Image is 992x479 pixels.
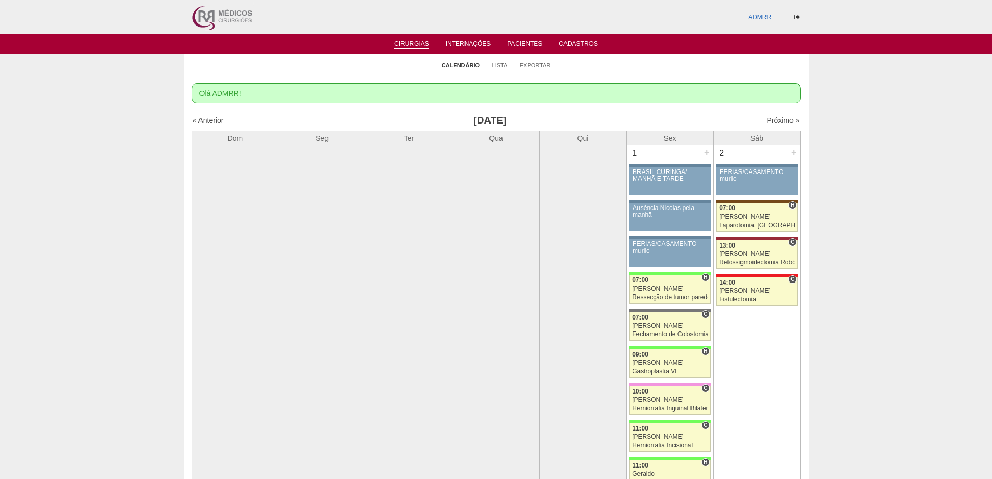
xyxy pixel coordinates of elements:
[629,203,710,231] a: Ausência Nicolas pela manhã
[632,314,648,321] span: 07:00
[720,169,794,182] div: FÉRIAS/CASAMENTO murilo
[629,275,710,304] a: H 07:00 [PERSON_NAME] Ressecção de tumor parede abdominal pélvica
[719,288,795,294] div: [PERSON_NAME]
[719,222,795,229] div: Laparotomia, [GEOGRAPHIC_DATA], Drenagem, Bridas
[633,169,707,182] div: BRASIL CURINGA/ MANHÃ E TARDE
[719,279,735,286] span: 14:00
[701,273,709,281] span: Hospital
[520,62,551,69] a: Exportar
[701,310,709,318] span: Consultório
[716,237,797,240] div: Key: Sírio Libanês
[629,457,710,460] div: Key: Brasil
[629,272,710,275] div: Key: Brasil
[629,164,710,167] div: Key: Aviso
[794,14,800,20] i: Sair
[716,240,797,269] a: C 13:00 [PERSON_NAME] Retossigmoidectomia Robótica
[716,200,797,203] div: Key: Santa Joana
[193,116,224,125] a: « Anterior
[632,294,708,301] div: Ressecção de tumor parede abdominal pélvica
[629,200,710,203] div: Key: Aviso
[713,131,800,145] th: Sáb
[789,145,798,159] div: +
[629,423,710,452] a: C 11:00 [PERSON_NAME] Herniorrafia Incisional
[632,471,708,477] div: Geraldo
[701,384,709,392] span: Consultório
[629,420,710,423] div: Key: Brasil
[632,442,708,449] div: Herniorrafia Incisional
[629,236,710,239] div: Key: Aviso
[492,62,508,69] a: Lista
[632,462,648,469] span: 11:00
[719,214,795,220] div: [PERSON_NAME]
[192,83,801,103] div: Olá ADMRR!
[507,40,542,51] a: Pacientes
[702,145,711,159] div: +
[719,242,735,249] span: 13:00
[788,201,796,210] span: Hospital
[633,241,707,254] div: FÉRIAS/CASAMENTO murilo
[632,368,708,375] div: Gastroplastia VL
[748,14,771,21] a: ADMRR
[716,164,797,167] div: Key: Aviso
[279,131,366,145] th: Seg
[716,203,797,232] a: H 07:00 [PERSON_NAME] Laparotomia, [GEOGRAPHIC_DATA], Drenagem, Bridas
[788,238,796,247] span: Consultório
[633,205,707,218] div: Ausência Nicolas pela manhã
[719,204,735,212] span: 07:00
[629,312,710,341] a: C 07:00 [PERSON_NAME] Fechamento de Colostomia ou Enterostomia
[632,286,708,292] div: [PERSON_NAME]
[192,131,279,145] th: Dom
[632,425,648,432] span: 11:00
[716,167,797,195] a: FÉRIAS/CASAMENTO murilo
[453,131,539,145] th: Qua
[716,277,797,306] a: C 14:00 [PERSON_NAME] Fistulectomia
[627,145,643,161] div: 1
[629,346,710,349] div: Key: Brasil
[629,239,710,267] a: FÉRIAS/CASAMENTO murilo
[632,388,648,395] span: 10:00
[632,276,648,284] span: 07:00
[632,351,648,358] span: 09:00
[632,331,708,338] div: Fechamento de Colostomia ou Enterostomia
[629,386,710,415] a: C 10:00 [PERSON_NAME] Herniorrafia Inguinal Bilateral
[626,131,713,145] th: Sex
[701,347,709,355] span: Hospital
[338,113,642,128] h3: [DATE]
[629,349,710,378] a: H 09:00 [PERSON_NAME] Gastroplastia VL
[719,259,795,266] div: Retossigmoidectomia Robótica
[632,405,708,412] div: Herniorrafia Inguinal Bilateral
[539,131,626,145] th: Qui
[629,167,710,195] a: BRASIL CURINGA/ MANHÃ E TARDE
[701,421,709,429] span: Consultório
[632,360,708,366] div: [PERSON_NAME]
[788,275,796,284] span: Consultório
[559,40,598,51] a: Cadastros
[767,116,799,125] a: Próximo »
[716,274,797,277] div: Key: Assunção
[442,62,480,69] a: Calendário
[632,397,708,403] div: [PERSON_NAME]
[701,458,709,466] span: Hospital
[394,40,429,49] a: Cirurgias
[446,40,491,51] a: Internações
[714,145,730,161] div: 2
[719,251,795,257] div: [PERSON_NAME]
[632,323,708,329] div: [PERSON_NAME]
[632,434,708,440] div: [PERSON_NAME]
[366,131,453,145] th: Ter
[629,383,710,386] div: Key: Albert Einstein
[719,296,795,303] div: Fistulectomia
[629,309,710,312] div: Key: Santa Catarina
